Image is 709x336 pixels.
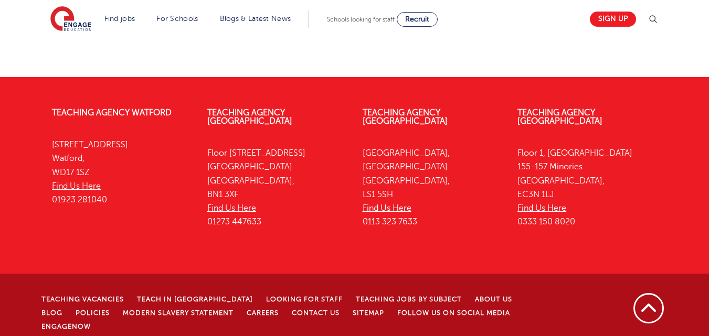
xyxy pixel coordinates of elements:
a: Teaching Agency [GEOGRAPHIC_DATA] [363,108,448,126]
a: Find Us Here [52,181,101,191]
a: Looking for staff [266,296,343,303]
a: Modern Slavery Statement [123,309,234,317]
a: Follow us on Social Media [397,309,510,317]
a: Teaching jobs by subject [356,296,462,303]
a: Teach in [GEOGRAPHIC_DATA] [137,296,253,303]
a: Teaching Vacancies [41,296,124,303]
a: Find jobs [104,15,135,23]
a: Blogs & Latest News [220,15,291,23]
a: Sitemap [353,309,384,317]
span: Schools looking for staff [327,16,395,23]
a: Sign up [590,12,636,27]
p: Floor [STREET_ADDRESS] [GEOGRAPHIC_DATA] [GEOGRAPHIC_DATA], BN1 3XF 01273 447633 [207,146,347,229]
a: Find Us Here [207,203,256,213]
a: Contact Us [292,309,340,317]
a: EngageNow [41,323,91,330]
a: For Schools [156,15,198,23]
a: Find Us Here [517,203,566,213]
a: Teaching Agency [GEOGRAPHIC_DATA] [207,108,292,126]
a: Recruit [397,12,438,27]
p: [STREET_ADDRESS] Watford, WD17 1SZ 01923 281040 [52,138,192,207]
span: Recruit [405,15,429,23]
p: [GEOGRAPHIC_DATA], [GEOGRAPHIC_DATA] [GEOGRAPHIC_DATA], LS1 5SH 0113 323 7633 [363,146,502,229]
a: Teaching Agency [GEOGRAPHIC_DATA] [517,108,602,126]
img: Engage Education [50,6,91,32]
a: Careers [247,309,279,317]
a: Policies [76,309,110,317]
a: Blog [41,309,62,317]
a: Teaching Agency Watford [52,108,172,117]
a: Find Us Here [363,203,411,213]
a: About Us [475,296,512,303]
p: Floor 1, [GEOGRAPHIC_DATA] 155-157 Minories [GEOGRAPHIC_DATA], EC3N 1LJ 0333 150 8020 [517,146,657,229]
